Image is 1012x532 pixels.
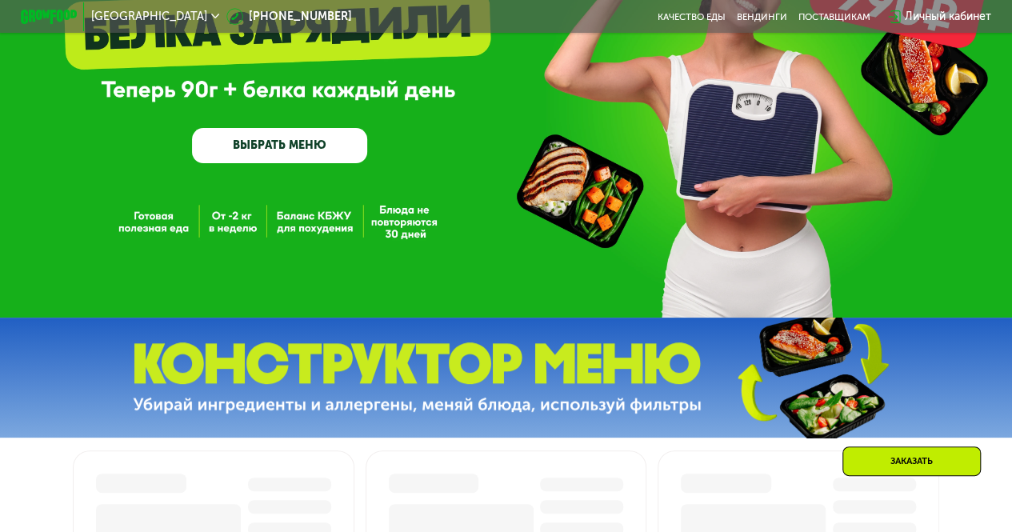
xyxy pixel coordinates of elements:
a: Вендинги [737,11,787,22]
span: [GEOGRAPHIC_DATA] [91,11,207,22]
a: [PHONE_NUMBER] [226,8,352,25]
div: поставщикам [798,11,870,22]
a: ВЫБРАТЬ МЕНЮ [192,128,367,163]
a: Качество еды [658,11,726,22]
div: Заказать [842,446,981,476]
div: Личный кабинет [905,8,991,25]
